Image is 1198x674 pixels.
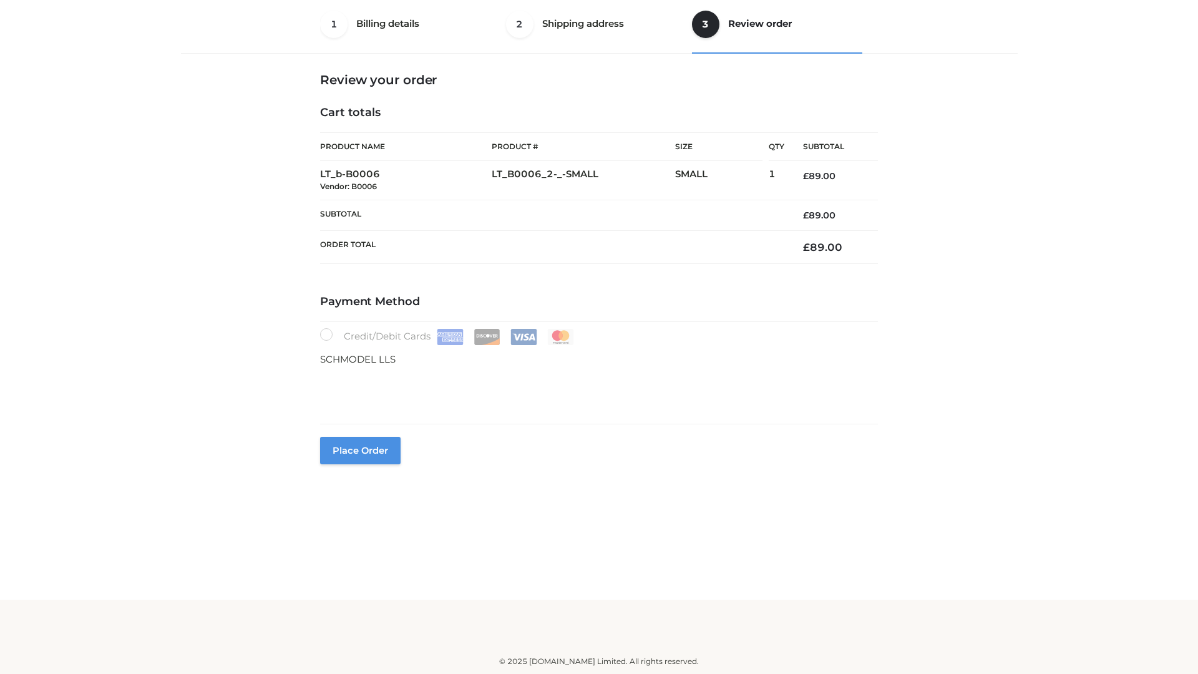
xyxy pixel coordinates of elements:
[803,210,835,221] bdi: 89.00
[675,133,762,161] th: Size
[803,170,835,182] bdi: 89.00
[492,132,675,161] th: Product #
[675,161,769,200] td: SMALL
[320,161,492,200] td: LT_b-B0006
[320,200,784,230] th: Subtotal
[784,133,878,161] th: Subtotal
[547,329,574,345] img: Mastercard
[320,72,878,87] h3: Review your order
[474,329,500,345] img: Discover
[320,106,878,120] h4: Cart totals
[320,132,492,161] th: Product Name
[769,132,784,161] th: Qty
[803,241,810,253] span: £
[318,364,875,410] iframe: Secure payment input frame
[769,161,784,200] td: 1
[320,295,878,309] h4: Payment Method
[510,329,537,345] img: Visa
[320,182,377,191] small: Vendor: B0006
[185,655,1013,668] div: © 2025 [DOMAIN_NAME] Limited. All rights reserved.
[803,210,809,221] span: £
[320,437,401,464] button: Place order
[803,241,842,253] bdi: 89.00
[437,329,464,345] img: Amex
[492,161,675,200] td: LT_B0006_2-_-SMALL
[320,328,575,345] label: Credit/Debit Cards
[803,170,809,182] span: £
[320,231,784,264] th: Order Total
[320,351,878,368] p: SCHMODEL LLS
